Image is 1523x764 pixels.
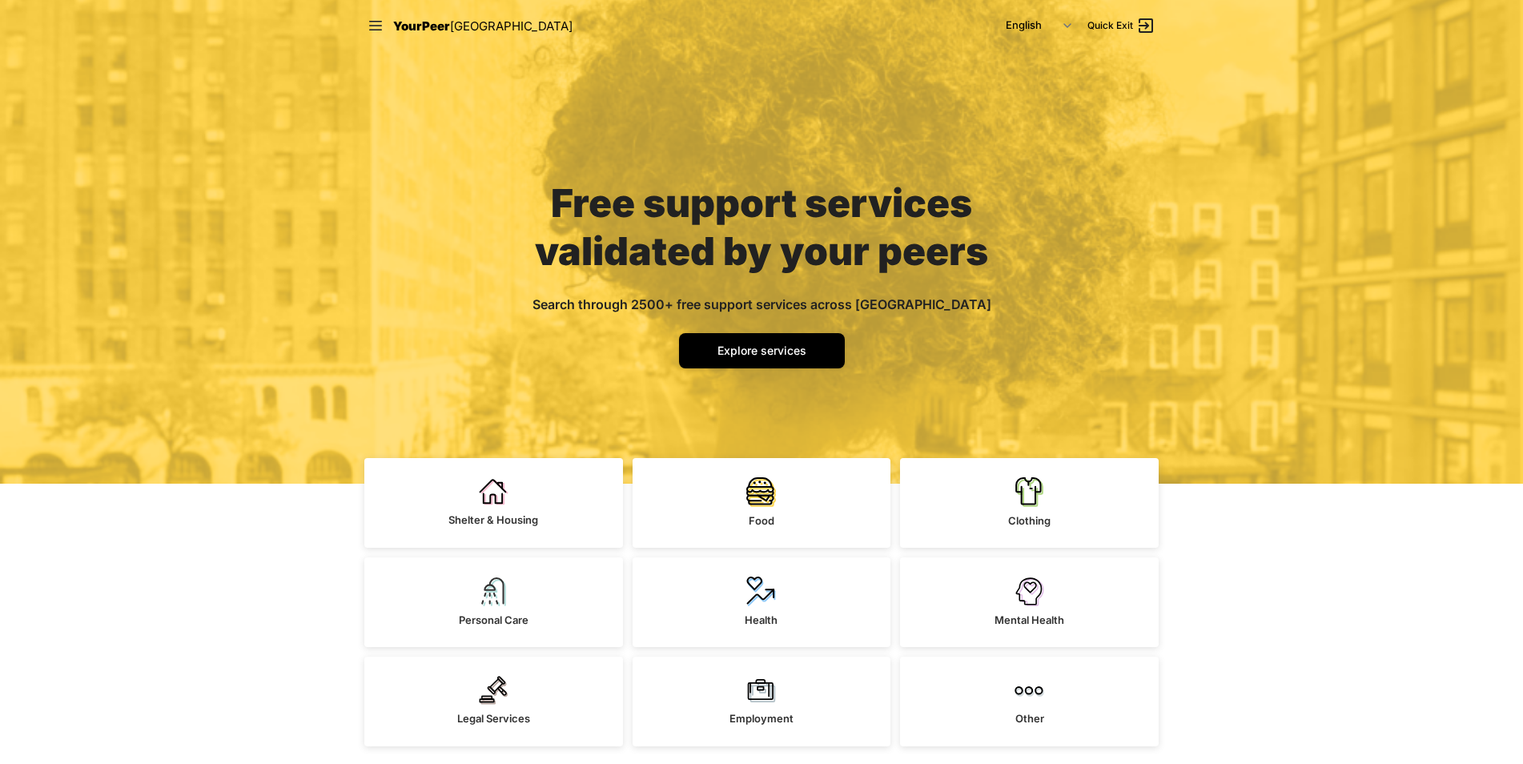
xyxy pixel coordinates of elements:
[393,16,573,36] a: YourPeer[GEOGRAPHIC_DATA]
[450,18,573,34] span: [GEOGRAPHIC_DATA]
[995,613,1064,626] span: Mental Health
[749,514,774,527] span: Food
[1008,514,1051,527] span: Clothing
[532,296,991,312] span: Search through 2500+ free support services across [GEOGRAPHIC_DATA]
[633,557,891,647] a: Health
[633,458,891,548] a: Food
[1015,712,1044,725] span: Other
[717,344,806,357] span: Explore services
[1087,19,1133,32] span: Quick Exit
[364,657,623,746] a: Legal Services
[900,657,1159,746] a: Other
[729,712,794,725] span: Employment
[1087,16,1155,35] a: Quick Exit
[457,712,530,725] span: Legal Services
[459,613,528,626] span: Personal Care
[448,513,538,526] span: Shelter & Housing
[633,657,891,746] a: Employment
[745,613,778,626] span: Health
[393,18,450,34] span: YourPeer
[535,179,988,275] span: Free support services validated by your peers
[900,557,1159,647] a: Mental Health
[900,458,1159,548] a: Clothing
[364,458,623,548] a: Shelter & Housing
[364,557,623,647] a: Personal Care
[679,333,845,368] a: Explore services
